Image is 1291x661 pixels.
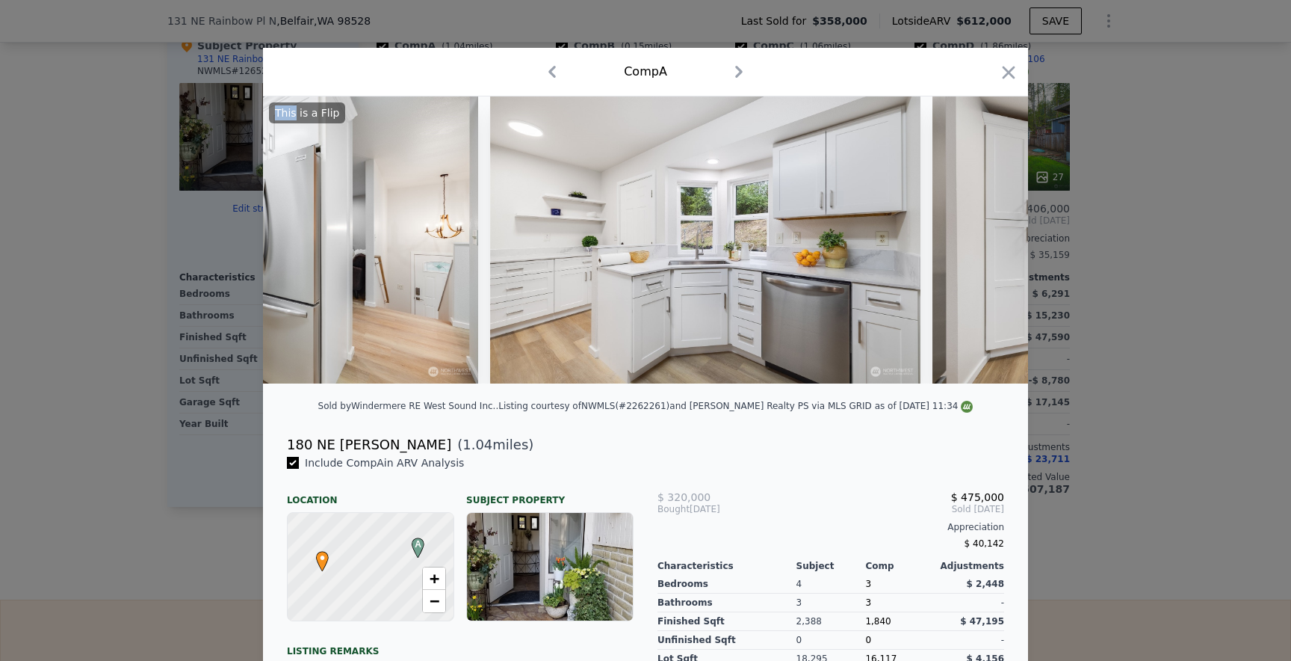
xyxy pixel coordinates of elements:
div: Sold by Windermere RE West Sound Inc. . [318,401,499,411]
div: Comp A [624,63,667,81]
a: Zoom in [423,568,445,590]
span: 1.04 [462,437,492,452]
img: NWMLS Logo [961,401,973,413]
div: • [312,551,321,560]
div: - [935,631,1004,650]
div: Characteristics [657,560,796,572]
div: Location [287,482,454,506]
div: Listing remarks [287,633,634,657]
div: Bedrooms [657,575,796,594]
div: [DATE] [657,503,773,515]
span: $ 40,142 [965,538,1004,549]
div: Bathrooms [657,594,796,612]
span: $ 320,000 [657,491,710,503]
div: 3 [796,594,866,612]
span: A [408,538,428,551]
span: 3 [865,579,871,589]
div: Finished Sqft [657,612,796,631]
div: Unfinished Sqft [657,631,796,650]
div: A [408,538,417,547]
img: Property Img [48,96,478,384]
div: - [935,594,1004,612]
span: Bought [657,503,690,515]
span: 1,840 [865,616,891,627]
div: Subject Property [466,482,634,506]
div: Subject [796,560,866,572]
span: ( miles) [451,434,533,455]
span: 0 [865,635,871,645]
div: This is a Flip [269,102,345,123]
div: 2,388 [796,612,866,631]
div: 4 [796,575,866,594]
span: + [430,569,439,588]
span: $ 475,000 [951,491,1004,503]
div: 0 [796,631,866,650]
div: Listing courtesy of NWMLS (#2262261) and [PERSON_NAME] Realty PS via MLS GRID as of [DATE] 11:34 [498,401,973,411]
span: $ 47,195 [960,616,1004,627]
div: Comp [865,560,935,572]
div: 3 [865,594,935,612]
span: • [312,547,332,569]
div: Appreciation [657,521,1004,533]
span: Include Comp A in ARV Analysis [299,457,470,469]
span: $ 2,448 [967,579,1004,589]
span: − [430,591,439,610]
span: Sold [DATE] [773,503,1004,515]
img: Property Img [490,96,920,384]
a: Zoom out [423,590,445,612]
div: Adjustments [935,560,1004,572]
div: 180 NE [PERSON_NAME] [287,434,451,455]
